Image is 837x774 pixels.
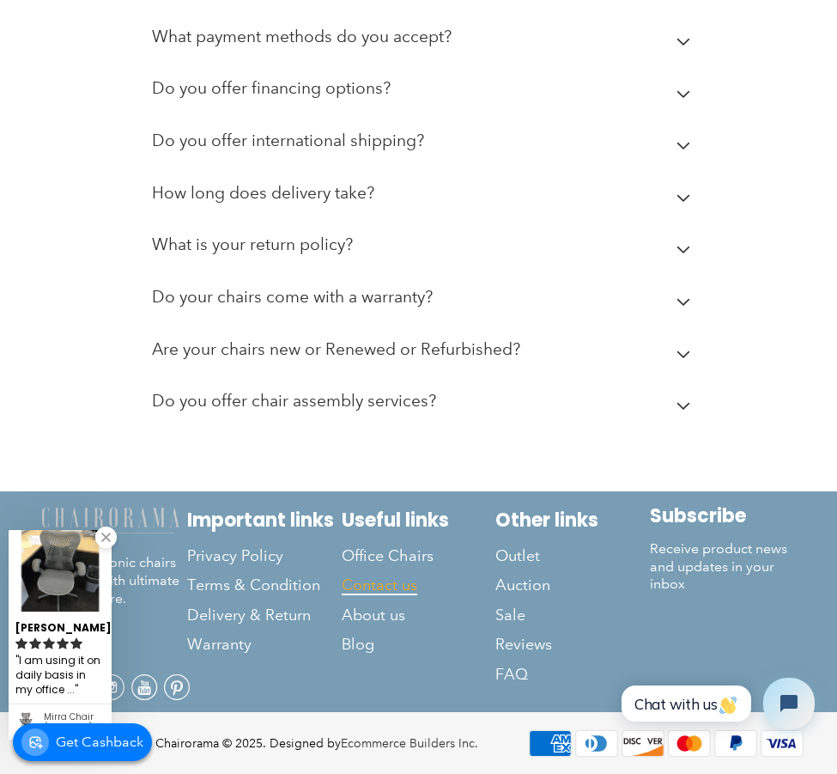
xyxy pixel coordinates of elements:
svg: rating icon full [43,637,55,649]
h2: Important links [187,509,341,532]
span: Auction [495,576,550,595]
a: Delivery & Return [187,600,341,630]
img: noicon [27,734,44,751]
span: Outlet [495,546,540,566]
img: Helen J. review of Mirra Chair (Renewed) | Grey [9,530,112,612]
a: Reviews [495,630,649,659]
a: FAQ [495,660,649,689]
h2: Useful links [342,509,495,532]
a: Contact us [342,570,495,600]
h2: Subscribe [650,504,804,527]
img: chairorama [33,504,187,534]
h2: Are your chairs new or Renewed or Refurbished? [152,339,520,359]
svg: rating icon full [70,637,82,649]
h2: Do you offer chair assembly services? [152,391,436,411]
span: About us [342,606,405,625]
div: All rights reserved by Chairorama © 2025. Designed by [33,734,478,753]
summary: What payment methods do you accept? [152,15,697,67]
span: Contact us [342,576,417,595]
h2: Do you offer international shipping? [152,131,424,150]
h2: Do your chairs come with a warranty? [152,287,433,307]
summary: Do you offer international shipping? [152,119,697,171]
a: Office Chairs [342,541,495,570]
svg: rating icon full [29,637,41,649]
div: Mirra Chair (Renewed) | Grey [44,712,105,733]
span: Reviews [495,635,552,655]
span: Blog [342,635,374,655]
a: noicon Get Cashback [13,723,152,761]
summary: How long does delivery take? [152,171,697,223]
h2: What is your return policy? [152,235,353,254]
a: Auction [495,570,649,600]
span: Warranty [187,635,252,655]
span: Office Chairs [342,546,434,566]
summary: Do you offer financing options? [152,66,697,119]
iframe: Tidio Chat [603,663,829,744]
span: Delivery & Return [187,606,311,625]
span: FAQ [495,665,528,685]
a: Ecommerce Builders Inc. [341,735,478,751]
a: Terms & Condition [187,570,341,600]
svg: rating icon full [57,637,69,649]
summary: Are your chairs new or Renewed or Refurbished? [152,327,697,380]
span: Terms & Condition [187,576,320,595]
span: Sale [495,606,525,625]
h2: Other links [495,509,649,532]
summary: What is your return policy? [152,222,697,275]
summary: Do your chairs come with a warranty? [152,275,697,327]
h2: Do you offer financing options? [152,78,391,98]
svg: rating icon full [15,637,27,649]
a: Warranty [187,630,341,659]
a: Sale [495,600,649,630]
h2: What payment methods do you accept? [152,27,452,46]
a: Privacy Policy [187,541,341,570]
div: [PERSON_NAME] [15,614,105,636]
h2: How long does delivery take? [152,183,374,203]
div: I am using it on daily basis in my office and so far great positive reviews from my side [15,652,105,699]
summary: Do you offer chair assembly services? [152,379,697,431]
span: Privacy Policy [187,546,283,566]
p: Receive product news and updates in your inbox [650,540,804,594]
a: About us [342,600,495,630]
a: Outlet [495,541,649,570]
a: Blog [342,630,495,659]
